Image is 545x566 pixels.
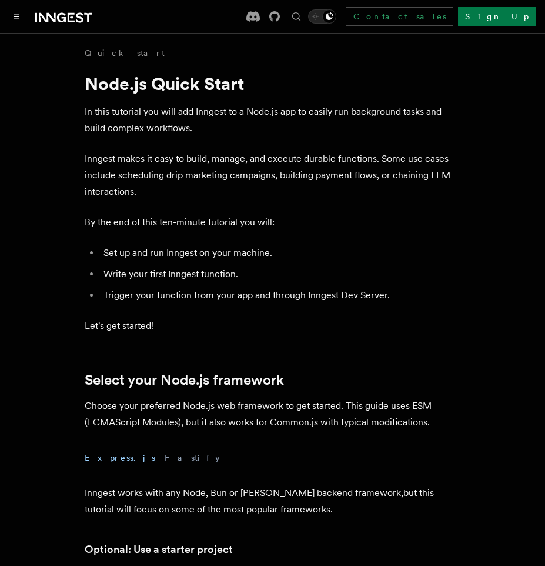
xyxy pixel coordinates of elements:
[85,151,461,200] p: Inngest makes it easy to build, manage, and execute durable functions. Some use cases include sch...
[165,445,220,471] button: Fastify
[458,7,536,26] a: Sign Up
[85,541,233,558] a: Optional: Use a starter project
[85,214,461,231] p: By the end of this ten-minute tutorial you will:
[289,9,303,24] button: Find something...
[346,7,453,26] a: Contact sales
[100,245,461,261] li: Set up and run Inngest on your machine.
[308,9,336,24] button: Toggle dark mode
[85,73,461,94] h1: Node.js Quick Start
[9,9,24,24] button: Toggle navigation
[85,318,461,334] p: Let's get started!
[85,398,461,431] p: Choose your preferred Node.js web framework to get started. This guide uses ESM (ECMAScript Modul...
[85,485,461,518] p: Inngest works with any Node, Bun or [PERSON_NAME] backend framework,but this tutorial will focus ...
[100,287,461,304] li: Trigger your function from your app and through Inngest Dev Server.
[85,47,165,59] a: Quick start
[85,372,284,388] a: Select your Node.js framework
[85,104,461,136] p: In this tutorial you will add Inngest to a Node.js app to easily run background tasks and build c...
[85,445,155,471] button: Express.js
[100,266,461,282] li: Write your first Inngest function.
